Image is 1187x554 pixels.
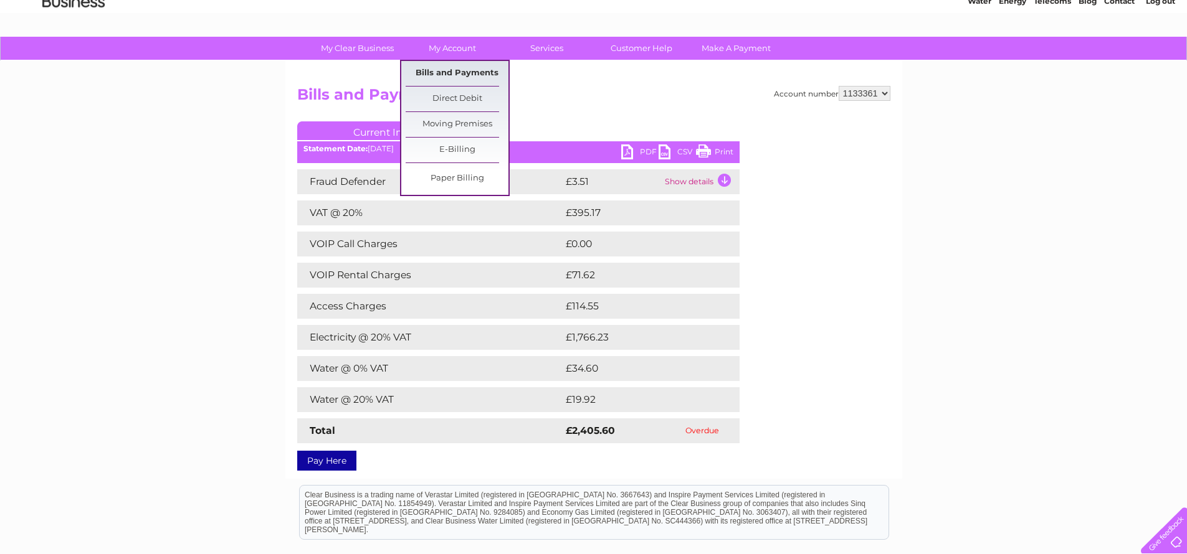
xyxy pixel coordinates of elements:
[1146,53,1175,62] a: Log out
[566,425,615,436] strong: £2,405.60
[659,144,696,162] a: CSV
[968,53,991,62] a: Water
[999,53,1026,62] a: Energy
[297,325,563,350] td: Electricity @ 20% VAT
[563,169,662,194] td: £3.51
[1104,53,1135,62] a: Contact
[297,356,563,381] td: Water @ 0% VAT
[297,86,890,110] h2: Bills and Payments
[406,87,508,111] a: Direct Debit
[406,166,508,191] a: Paper Billing
[563,356,715,381] td: £34.60
[563,294,715,319] td: £114.55
[297,200,563,225] td: VAT @ 20%
[42,32,105,70] img: logo.png
[406,61,508,86] a: Bills and Payments
[621,144,659,162] a: PDF
[495,37,598,60] a: Services
[563,232,711,256] td: £0.00
[662,169,740,194] td: Show details
[563,200,717,225] td: £395.17
[1079,53,1097,62] a: Blog
[303,144,368,153] b: Statement Date:
[406,138,508,162] a: E-Billing
[300,7,889,60] div: Clear Business is a trading name of Verastar Limited (registered in [GEOGRAPHIC_DATA] No. 3667643...
[563,387,713,412] td: £19.92
[696,144,733,162] a: Print
[401,37,503,60] a: My Account
[297,169,563,194] td: Fraud Defender
[297,451,356,471] a: Pay Here
[297,144,740,153] div: [DATE]
[297,232,563,256] td: VOIP Call Charges
[297,294,563,319] td: Access Charges
[310,425,335,436] strong: Total
[297,263,563,288] td: VOIP Rental Charges
[563,263,713,288] td: £71.62
[665,418,740,443] td: Overdue
[774,86,890,101] div: Account number
[952,6,1038,22] a: 0333 014 3131
[685,37,788,60] a: Make A Payment
[406,112,508,137] a: Moving Premises
[297,121,484,140] a: Current Invoice
[297,387,563,412] td: Water @ 20% VAT
[1034,53,1071,62] a: Telecoms
[306,37,409,60] a: My Clear Business
[590,37,693,60] a: Customer Help
[563,325,720,350] td: £1,766.23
